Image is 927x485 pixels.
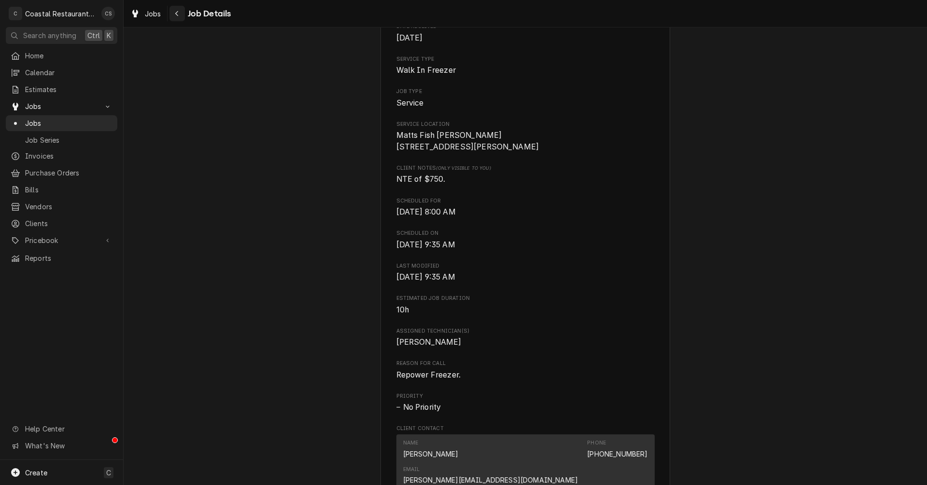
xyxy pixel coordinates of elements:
[396,262,655,270] span: Last Modified
[25,151,112,161] span: Invoices
[396,197,655,218] div: Scheduled For
[396,33,423,42] span: [DATE]
[396,66,456,75] span: Walk In Freezer
[6,115,117,131] a: Jobs
[169,6,185,21] button: Navigate back
[6,148,117,164] a: Invoices
[403,476,578,484] a: [PERSON_NAME][EMAIL_ADDRESS][DOMAIN_NAME]
[396,295,655,315] div: Estimated Job Duration
[23,30,76,40] span: Search anything
[9,7,22,20] div: Coastal Restaurant Repair's Avatar
[396,327,655,335] span: Assigned Technician(s)
[396,131,539,151] span: Matts Fish [PERSON_NAME] [STREET_ADDRESS][PERSON_NAME]
[25,253,112,263] span: Reports
[101,7,115,20] div: Chris Sockriter's Avatar
[396,402,655,413] div: No Priority
[25,469,47,477] span: Create
[6,438,117,454] a: Go to What's New
[101,7,115,20] div: CS
[396,229,655,250] div: Scheduled On
[25,218,112,229] span: Clients
[396,55,655,63] span: Service Type
[396,402,655,413] span: Priority
[403,466,420,473] div: Email
[403,439,459,458] div: Name
[25,441,112,451] span: What's New
[396,174,655,185] span: [object Object]
[396,327,655,348] div: Assigned Technician(s)
[9,7,22,20] div: C
[396,175,446,184] span: NTE of $750.
[126,6,165,22] a: Jobs
[396,392,655,400] span: Priority
[396,304,655,316] span: Estimated Job Duration
[25,9,96,19] div: Coastal Restaurant Repair
[396,239,655,251] span: Scheduled On
[396,271,655,283] span: Last Modified
[403,466,578,485] div: Email
[396,272,455,282] span: [DATE] 9:35 AM
[87,30,100,40] span: Ctrl
[6,182,117,198] a: Bills
[396,369,655,381] span: Reason For Call
[6,132,117,148] a: Job Series
[396,197,655,205] span: Scheduled For
[25,135,112,145] span: Job Series
[396,121,655,128] span: Service Location
[6,27,117,44] button: Search anythingCtrlK
[396,65,655,76] span: Service Type
[396,360,655,367] span: Reason For Call
[6,199,117,215] a: Vendors
[25,101,98,111] span: Jobs
[25,168,112,178] span: Purchase Orders
[396,425,655,432] span: Client Contact
[396,97,655,109] span: Job Type
[396,370,461,379] span: Repower Freezer.
[25,424,112,434] span: Help Center
[6,165,117,181] a: Purchase Orders
[396,32,655,44] span: Date Received
[396,262,655,283] div: Last Modified
[403,439,419,447] div: Name
[396,55,655,76] div: Service Type
[396,164,655,172] span: Client Notes
[25,67,112,78] span: Calendar
[436,165,491,171] span: (Only Visible to You)
[396,240,455,249] span: [DATE] 9:35 AM
[25,118,112,128] span: Jobs
[396,392,655,413] div: Priority
[145,9,161,19] span: Jobs
[396,23,655,43] div: Date Received
[25,51,112,61] span: Home
[25,84,112,94] span: Estimates
[106,468,111,478] span: C
[396,337,462,347] span: [PERSON_NAME]
[107,30,111,40] span: K
[403,449,459,459] div: [PERSON_NAME]
[185,7,231,20] span: Job Details
[6,216,117,231] a: Clients
[587,439,606,447] div: Phone
[25,235,98,245] span: Pricebook
[6,98,117,114] a: Go to Jobs
[587,450,647,458] a: [PHONE_NUMBER]
[396,337,655,348] span: Assigned Technician(s)
[396,88,655,108] div: Job Type
[396,164,655,185] div: [object Object]
[396,305,409,314] span: 10h
[396,207,456,216] span: [DATE] 8:00 AM
[6,65,117,81] a: Calendar
[396,360,655,380] div: Reason For Call
[6,232,117,248] a: Go to Pricebook
[587,439,647,458] div: Phone
[25,202,112,212] span: Vendors
[396,229,655,237] span: Scheduled On
[396,98,424,108] span: Service
[6,421,117,437] a: Go to Help Center
[6,81,117,97] a: Estimates
[396,295,655,302] span: Estimated Job Duration
[396,121,655,153] div: Service Location
[396,130,655,152] span: Service Location
[396,88,655,95] span: Job Type
[6,250,117,266] a: Reports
